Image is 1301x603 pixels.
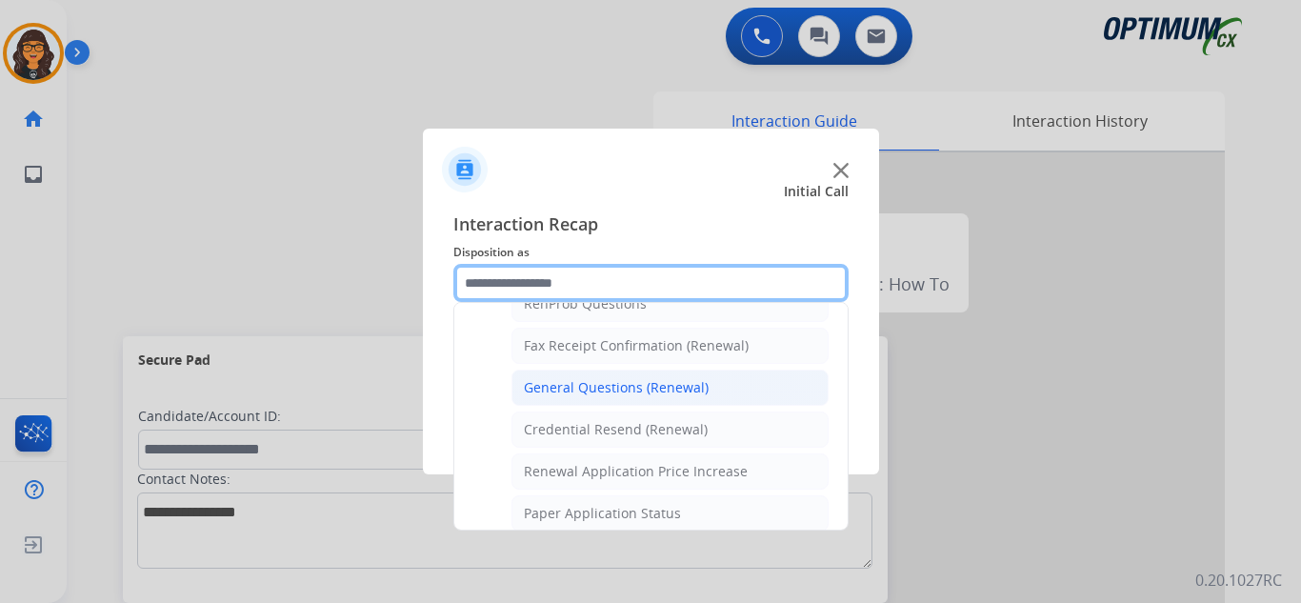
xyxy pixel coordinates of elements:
div: Credential Resend (Renewal) [524,420,708,439]
div: RenProb Questions [524,294,647,313]
p: 0.20.1027RC [1195,569,1282,592]
span: Disposition as [453,241,849,264]
img: contactIcon [442,147,488,192]
span: Initial Call [784,182,849,201]
div: Fax Receipt Confirmation (Renewal) [524,336,749,355]
span: Interaction Recap [453,211,849,241]
div: Paper Application Status [524,504,681,523]
div: Renewal Application Price Increase [524,462,748,481]
div: General Questions (Renewal) [524,378,709,397]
